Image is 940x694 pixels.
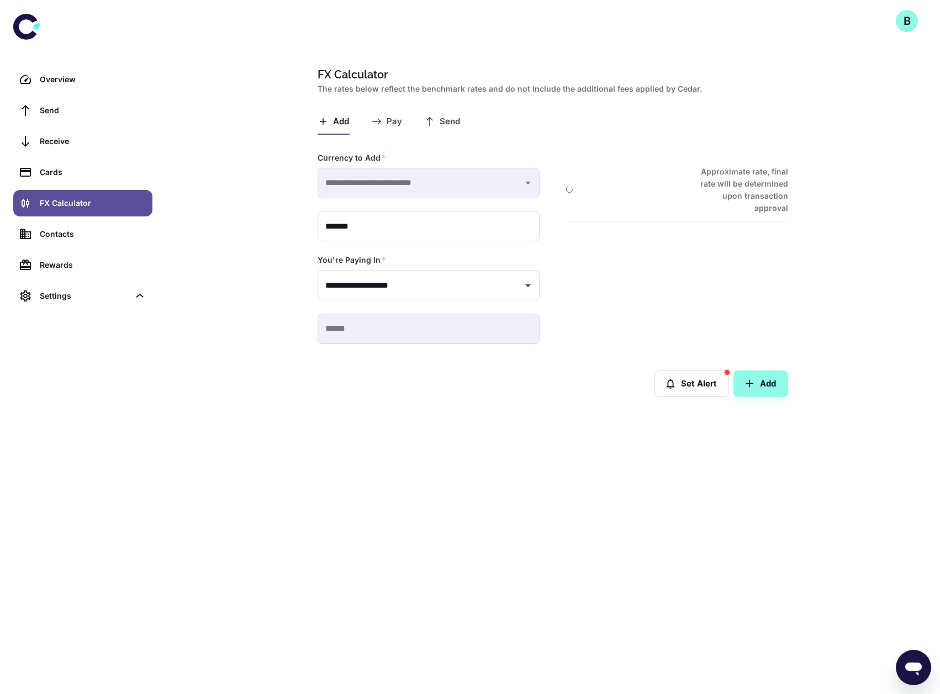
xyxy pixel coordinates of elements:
button: B [896,10,918,32]
span: Pay [387,116,402,127]
div: Settings [13,283,152,309]
a: Receive [13,128,152,155]
a: Send [13,97,152,124]
h1: FX Calculator [318,66,784,83]
iframe: Button to launch messaging window [896,650,931,685]
div: FX Calculator [40,197,146,209]
a: Rewards [13,252,152,278]
span: Send [440,116,460,127]
button: Set Alert [654,370,729,397]
h6: Approximate rate, final rate will be determined upon transaction approval [688,166,788,214]
a: FX Calculator [13,190,152,216]
a: Contacts [13,221,152,247]
a: Overview [13,66,152,93]
div: Rewards [40,259,146,271]
div: Receive [40,135,146,147]
div: Overview [40,73,146,86]
h2: The rates below reflect the benchmark rates and do not include the additional fees applied by Cedar. [318,83,784,95]
div: Cards [40,166,146,178]
a: Cards [13,159,152,186]
div: Contacts [40,228,146,240]
label: Currency to Add [318,152,386,163]
button: Open [520,278,536,293]
span: Add [333,116,349,127]
button: Add [733,370,788,397]
label: You're Paying In [318,255,386,266]
div: Send [40,104,146,116]
div: Settings [40,290,129,302]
